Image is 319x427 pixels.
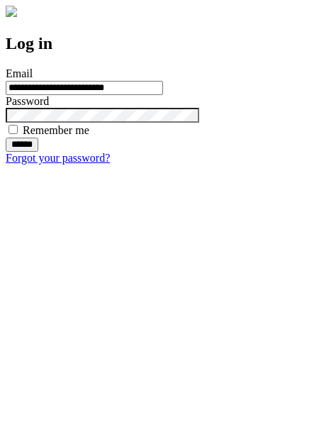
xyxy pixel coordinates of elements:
[6,6,17,17] img: logo-4e3dc11c47720685a147b03b5a06dd966a58ff35d612b21f08c02c0306f2b779.png
[6,34,313,53] h2: Log in
[6,95,49,107] label: Password
[6,67,33,79] label: Email
[23,124,89,136] label: Remember me
[6,152,110,164] a: Forgot your password?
